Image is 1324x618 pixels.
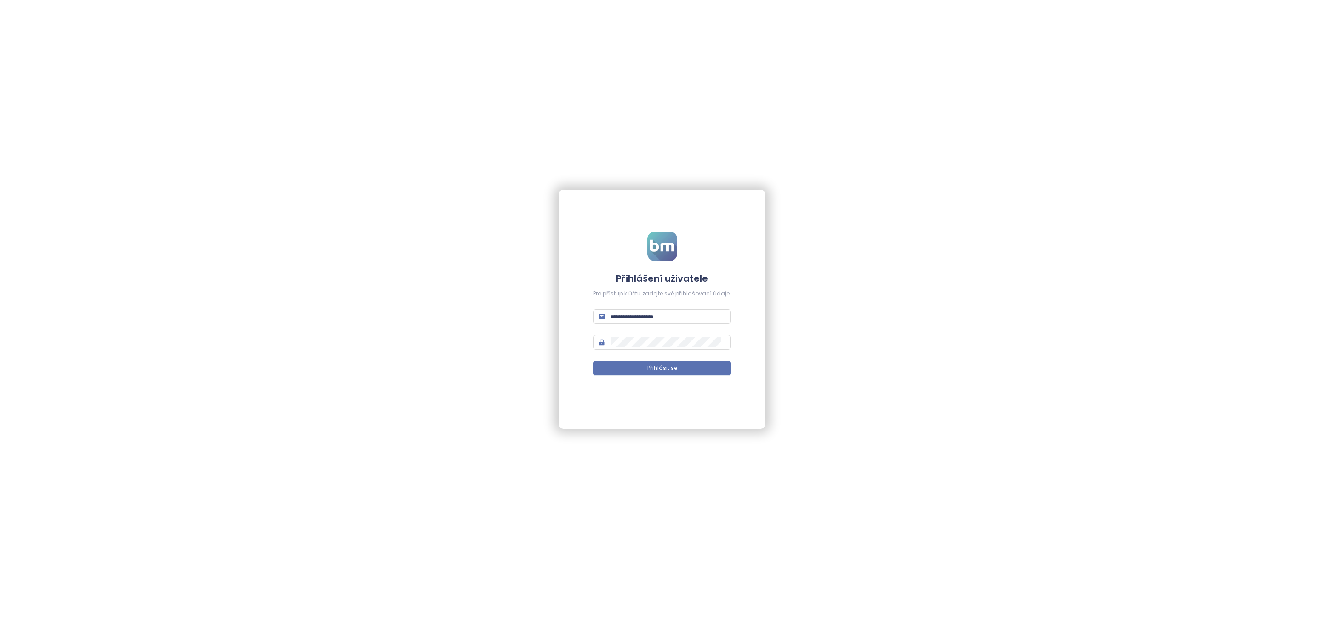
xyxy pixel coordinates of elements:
[599,339,605,346] span: lock
[647,232,677,261] img: logo
[599,313,605,320] span: mail
[593,289,731,298] div: Pro přístup k účtu zadejte své přihlašovací údaje.
[593,361,731,375] button: Přihlásit se
[647,364,677,373] span: Přihlásit se
[593,272,731,285] h4: Přihlášení uživatele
